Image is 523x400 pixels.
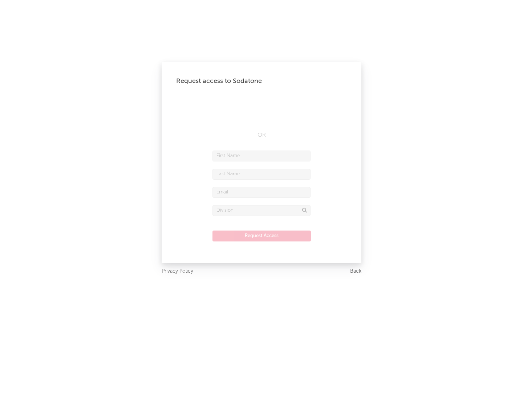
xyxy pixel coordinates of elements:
input: First Name [212,151,311,161]
div: Request access to Sodatone [176,77,347,85]
input: Division [212,205,311,216]
input: Last Name [212,169,311,180]
button: Request Access [212,231,311,241]
input: Email [212,187,311,198]
a: Back [350,267,361,276]
a: Privacy Policy [162,267,193,276]
div: OR [212,131,311,140]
